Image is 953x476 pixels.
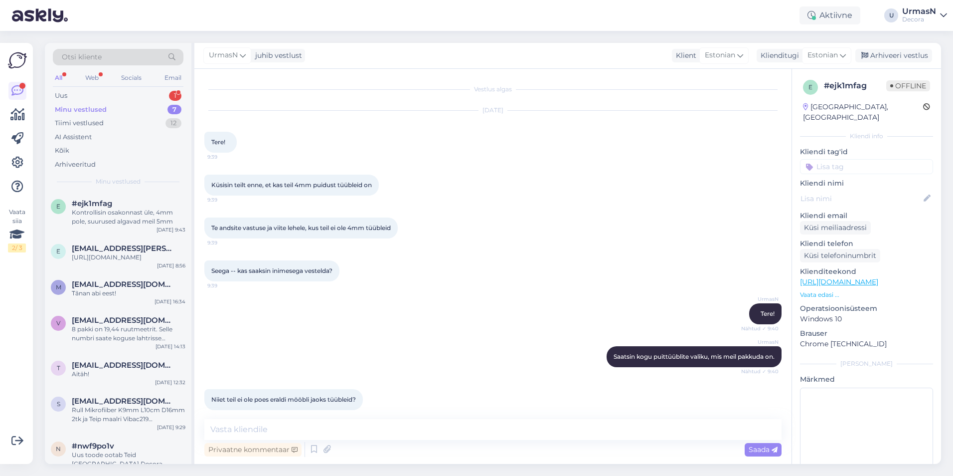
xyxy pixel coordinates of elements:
span: m [56,283,61,291]
div: Email [162,71,183,84]
span: vdostojevskaja@gmail.com [72,316,175,325]
div: U [884,8,898,22]
span: Tere! [761,310,775,317]
div: [DATE] [204,106,782,115]
span: terippohla@gmail.com [72,361,175,370]
span: Estonian [705,50,735,61]
div: Klient [672,50,696,61]
span: Te andsite vastuse ja viite lehele, kus teil ei ole 4mm tüübleid [211,224,391,232]
p: Kliendi telefon [800,238,933,249]
span: v [56,319,60,327]
span: siiris25@gmail.com [72,397,175,406]
div: 1 [169,91,181,101]
div: Tiimi vestlused [55,118,104,128]
span: 9:39 [207,153,245,161]
div: UrmasN [902,7,936,15]
span: s [57,400,60,408]
p: Kliendi nimi [800,178,933,189]
span: 9:39 [207,239,245,246]
div: All [53,71,64,84]
div: [URL][DOMAIN_NAME] [72,253,185,262]
div: Kõik [55,146,69,156]
span: merle152@hotmail.com [72,280,175,289]
div: 2 / 3 [8,243,26,252]
span: Niiet teil ei ole poes eraldi mööbli jaoks tüübleid? [211,396,356,403]
p: Vaata edasi ... [800,290,933,299]
span: #nwf9po1v [72,442,114,451]
div: Rull Mikrofiiber K9mm L10cm D16mm 2tk ja Teip maalri Vibac219 19mm/50m? Nende eest [PERSON_NAME] ... [72,406,185,424]
span: evari.koppel@gmail.com [72,244,175,253]
p: Windows 10 [800,314,933,324]
div: Klienditugi [757,50,799,61]
div: [DATE] 16:34 [155,298,185,305]
a: UrmasNDecora [902,7,947,23]
div: Kliendi info [800,132,933,141]
p: Brauser [800,328,933,339]
div: juhib vestlust [251,50,302,61]
span: t [57,364,60,372]
span: UrmasN [209,50,238,61]
p: Operatsioonisüsteem [800,303,933,314]
div: # ejk1mfag [824,80,886,92]
div: 8 pakki on 19,44 ruutmeetrit. Selle numbri saate koguse lahtrisse sisestada. Selle koguse hind on... [72,325,185,343]
span: n [56,445,61,453]
span: Küsisin teilt enne, et kas teil 4mm puidust tüübleid on [211,181,372,189]
p: Kliendi email [800,211,933,221]
div: Web [83,71,101,84]
div: Vaata siia [8,208,26,252]
div: Vestlus algas [204,85,782,94]
div: Arhiveeri vestlus [855,49,932,62]
span: Seega -- kas saaksin inimesega vestelda? [211,267,332,274]
p: Chrome [TECHNICAL_ID] [800,339,933,349]
div: [DATE] 12:32 [155,379,185,386]
span: Nähtud ✓ 9:40 [741,325,779,332]
span: Otsi kliente [62,52,102,62]
span: e [56,247,60,255]
div: [PERSON_NAME] [800,359,933,368]
span: Minu vestlused [96,177,141,186]
span: Saatsin kogu puittüüblite valiku, mis meil pakkuda on. [614,353,775,360]
div: Küsi telefoninumbrit [800,249,880,262]
span: UrmasN [741,295,779,303]
span: Saada [749,445,778,454]
div: Decora [902,15,936,23]
div: Tãnan abi eest! [72,289,185,298]
div: Aktiivne [799,6,860,24]
div: Privaatne kommentaar [204,443,302,457]
div: Socials [119,71,144,84]
span: 9:39 [207,282,245,289]
div: Arhiveeritud [55,160,96,170]
div: [GEOGRAPHIC_DATA], [GEOGRAPHIC_DATA] [803,102,923,123]
div: Kontrollisin osakonnast üle, 4mm pole, suurused algavad meil 5mm [72,208,185,226]
span: Tere! [211,138,225,146]
div: 12 [165,118,181,128]
span: Offline [886,80,930,91]
div: [DATE] 9:43 [157,226,185,234]
div: Minu vestlused [55,105,107,115]
span: Estonian [807,50,838,61]
div: [DATE] 9:29 [157,424,185,431]
a: [URL][DOMAIN_NAME] [800,277,878,286]
p: Märkmed [800,374,933,385]
div: [DATE] 8:56 [157,262,185,269]
span: UrmasN [741,338,779,346]
span: Nähtud ✓ 9:40 [741,368,779,375]
span: #ejk1mfag [72,199,112,208]
input: Lisa nimi [800,193,922,204]
p: Klienditeekond [800,266,933,277]
div: 7 [167,105,181,115]
div: [DATE] 14:13 [156,343,185,350]
img: Askly Logo [8,51,27,70]
div: Aitäh! [72,370,185,379]
input: Lisa tag [800,159,933,174]
div: Küsi meiliaadressi [800,221,871,235]
span: e [808,83,812,91]
div: AI Assistent [55,132,92,142]
div: Uus [55,91,67,101]
p: Kliendi tag'id [800,147,933,157]
span: 9:39 [207,196,245,204]
div: Uus toode ootab Teid [GEOGRAPHIC_DATA] Decora arvemüügis (kohe uksest sisse tulles vasakul esimen... [72,451,185,469]
span: e [56,203,60,210]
